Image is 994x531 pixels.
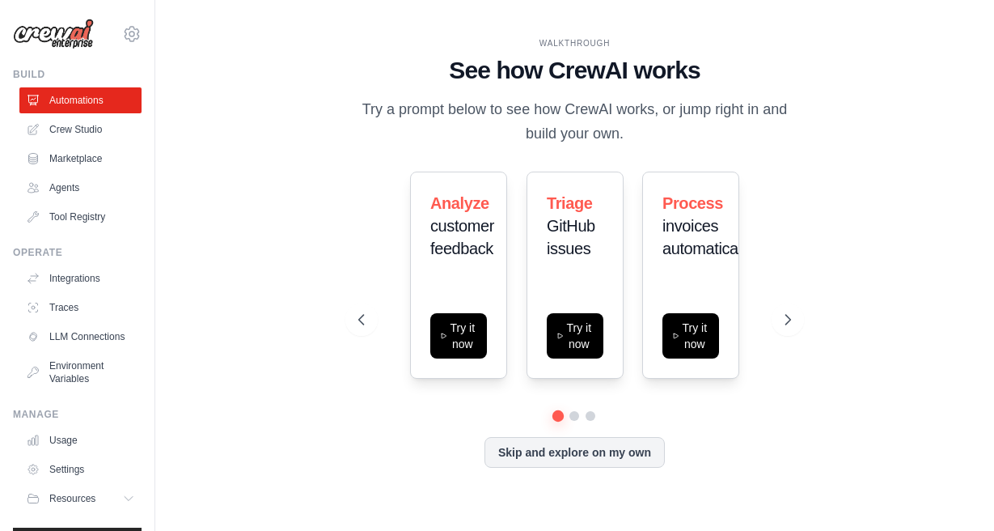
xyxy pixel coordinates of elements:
[13,246,142,259] div: Operate
[19,204,142,230] a: Tool Registry
[662,313,719,359] button: Try it now
[19,457,142,482] a: Settings
[13,68,142,81] div: Build
[19,427,142,453] a: Usage
[19,117,142,142] a: Crew Studio
[430,217,494,257] span: customer feedback
[49,492,95,505] span: Resources
[13,408,142,421] div: Manage
[19,87,142,113] a: Automations
[19,324,142,350] a: LLM Connections
[547,313,603,359] button: Try it now
[19,146,142,172] a: Marketplace
[430,194,489,212] span: Analyze
[19,486,142,512] button: Resources
[913,453,994,531] iframe: Chat Widget
[19,175,142,201] a: Agents
[484,437,665,468] button: Skip and explore on my own
[358,56,792,85] h1: See how CrewAI works
[662,217,753,257] span: invoices automatically
[547,194,593,212] span: Triage
[430,313,487,359] button: Try it now
[547,217,595,257] span: GitHub issues
[13,19,94,49] img: Logo
[662,194,723,212] span: Process
[19,265,142,291] a: Integrations
[19,295,142,321] a: Traces
[358,98,792,146] p: Try a prompt below to see how CrewAI works, or jump right in and build your own.
[358,37,792,49] div: WALKTHROUGH
[19,353,142,392] a: Environment Variables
